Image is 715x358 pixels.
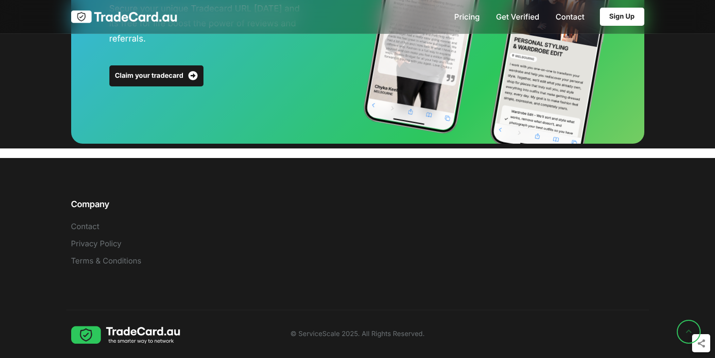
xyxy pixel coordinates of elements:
[555,13,584,21] a: Contact
[71,199,644,211] h5: Company
[496,13,540,21] a: Get Verified
[692,334,710,352] button: Share
[71,221,99,233] a: Contact
[609,13,635,20] span: Sign Up
[454,13,480,21] a: Pricing
[267,328,448,340] p: © ServiceScale 2025. All Rights Reserved.
[71,255,141,267] a: Terms & Conditions
[600,8,644,26] a: Sign Up
[115,73,183,79] span: Claim your tradecard
[71,238,122,250] a: Privacy Policy
[109,65,203,86] a: Claim your tradecard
